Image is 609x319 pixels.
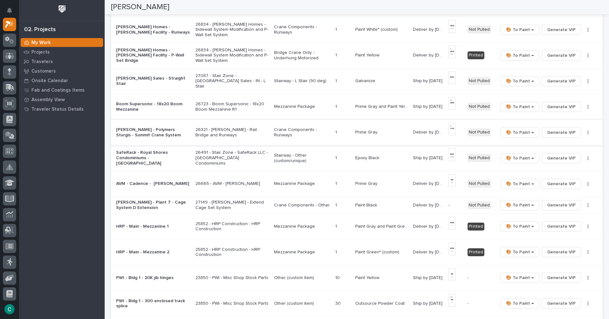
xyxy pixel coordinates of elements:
p: Galvanize [355,77,377,84]
span: Generate VIP [547,180,576,188]
p: 1 [335,223,338,229]
tr: AVM - Cadence - [PERSON_NAME]26665 - AVM - [PERSON_NAME]Mezzanine Package11 Prime GrayPrime Gray ... [111,171,603,197]
span: 🎨 To Paint → [506,129,534,136]
button: Generate VIP [542,153,581,163]
p: 26834 - [PERSON_NAME] Homes - Sidewall System Modification and P-Wall Set System [195,22,269,38]
span: 🎨 To Paint → [506,223,534,230]
button: Generate VIP [542,200,581,210]
tr: [PERSON_NAME] Sales - Straight Stair27087 - Stair Zone - [GEOGRAPHIC_DATA] Sales - IN - L StairSt... [111,68,603,94]
p: 25852 - HRP Construction - HRP Construction [195,247,269,258]
a: Traveler Status Details [19,104,105,114]
div: Printed [468,248,484,256]
span: 🎨 To Paint → [506,274,534,282]
p: 1 [335,248,338,255]
p: Deliver by 10/20/25 [413,248,445,255]
span: Generate VIP [547,26,576,34]
button: 🎨 To Paint → [501,76,539,86]
div: 02. Projects [24,26,56,33]
p: HRP - Main - Mezzanine 1 [116,224,190,229]
a: Onsite Calendar [19,76,105,85]
p: [PERSON_NAME] Homes - [PERSON_NAME] Facility - P-Wall Set Bridge [116,48,190,63]
p: 27087 - Stair Zone - [GEOGRAPHIC_DATA] Sales - IN - L Stair [195,73,269,89]
p: Mezzanine Package [274,181,330,186]
p: Mezzanine Package [274,250,330,255]
tr: SafeRack - Royal Shores Condominiums - [GEOGRAPHIC_DATA]26491 - Stair Zone - SafeRack LLC - [GEOG... [111,145,603,171]
p: - [468,301,493,306]
button: 🎨 To Paint → [501,200,539,210]
p: Paint Green* (custom) [355,248,401,255]
span: 🎨 To Paint → [506,77,534,85]
p: Traveler Status Details [31,107,84,112]
tr: [PERSON_NAME] Homes - [PERSON_NAME] Facility - P-Wall Set Bridge26834 - [PERSON_NAME] Homes - Sid... [111,42,603,68]
p: Mezzanine Package [274,104,330,109]
div: Printed [468,51,484,59]
p: PWI - Bldg 1 - 20K jib hinges [116,275,190,281]
p: Stairway - L Stair (90 deg) [274,78,330,84]
div: Not Pulled [468,201,491,209]
p: My Work [31,40,51,46]
div: Printed [468,223,484,231]
span: Generate VIP [547,201,576,209]
span: Generate VIP [547,103,576,111]
p: 1 [335,201,338,208]
p: [PERSON_NAME] - Plant 7 - Cage System D Extension [116,200,190,211]
span: 🎨 To Paint → [506,52,534,59]
p: HRP - Main - Mezzanine 2 [116,250,190,255]
button: 🎨 To Paint → [501,50,539,61]
p: Ship by [DATE] [413,300,444,306]
p: [PERSON_NAME] Homes - [PERSON_NAME] Facility - Runways [116,24,190,35]
div: Not Pulled [468,128,491,136]
tr: PWI - Bldg 1 - 300 enclosed track splice23850 - PWI - Misc Shop Stock PartsOther (custom item)303... [111,291,603,316]
button: 🎨 To Paint → [501,247,539,257]
span: Generate VIP [547,274,576,282]
div: Not Pulled [468,103,491,111]
p: Ship by [DATE] [413,103,444,109]
p: 30 [335,300,342,306]
p: 23850 - PWI - Misc Shop Stock Parts [195,301,269,306]
div: Notifications [8,8,16,18]
button: 🎨 To Paint → [501,127,539,138]
button: users-avatar [3,303,16,316]
span: Generate VIP [547,52,576,59]
div: Not Pulled [468,180,491,188]
a: Assembly View [19,95,105,104]
p: Other (custom item) [274,301,330,306]
p: Outsource Powder Coat [355,300,406,306]
button: 🎨 To Paint → [501,221,539,231]
div: Not Pulled [468,154,491,162]
p: Crane Components - Other [274,203,330,208]
button: Generate VIP [542,50,581,61]
p: 26321 - [PERSON_NAME] - Rail Bridge and Runways [195,127,269,138]
span: 🎨 To Paint → [506,248,534,256]
p: 1 [335,26,338,32]
p: 1 [335,51,338,58]
p: Travelers [31,59,53,65]
button: Generate VIP [542,25,581,35]
p: Paint Black [355,201,378,208]
span: 🎨 To Paint → [506,201,534,209]
p: Bridge Crane Only - Underhung Motorized [274,50,330,61]
p: AVM - Cadence - [PERSON_NAME] [116,181,190,186]
button: Generate VIP [542,221,581,231]
a: My Work [19,38,105,47]
button: 🎨 To Paint → [501,179,539,189]
p: Projects [31,49,50,55]
button: Generate VIP [542,76,581,86]
p: 10 [335,274,341,281]
button: Generate VIP [542,179,581,189]
p: Other (custom item) [274,275,330,281]
p: Paint Yellow [355,51,381,58]
p: - [468,275,493,281]
p: 25852 - HRP Construction - HRP Construction [195,221,269,232]
tr: HRP - Main - Mezzanine 225852 - HRP Construction - HRP ConstructionMezzanine Package11 Paint Gree... [111,239,603,265]
p: Customers [31,68,56,74]
span: 🎨 To Paint → [506,180,534,188]
p: 26723 - Boom Supersonic - 18x20 Boom Mezzanine R1 [195,101,269,112]
button: 🎨 To Paint → [501,25,539,35]
p: 26665 - AVM - [PERSON_NAME] [195,181,269,186]
span: Generate VIP [547,223,576,230]
p: Paint Gray and Paint Green* (custom) [355,223,409,229]
p: SafeRack - Royal Shores Condominiums - [GEOGRAPHIC_DATA] [116,150,190,166]
p: 1 [335,180,338,186]
tr: [PERSON_NAME] - Plant 7 - Cage System D Extension27149 - [PERSON_NAME] - Extend Cage Set SystemCr... [111,197,603,214]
